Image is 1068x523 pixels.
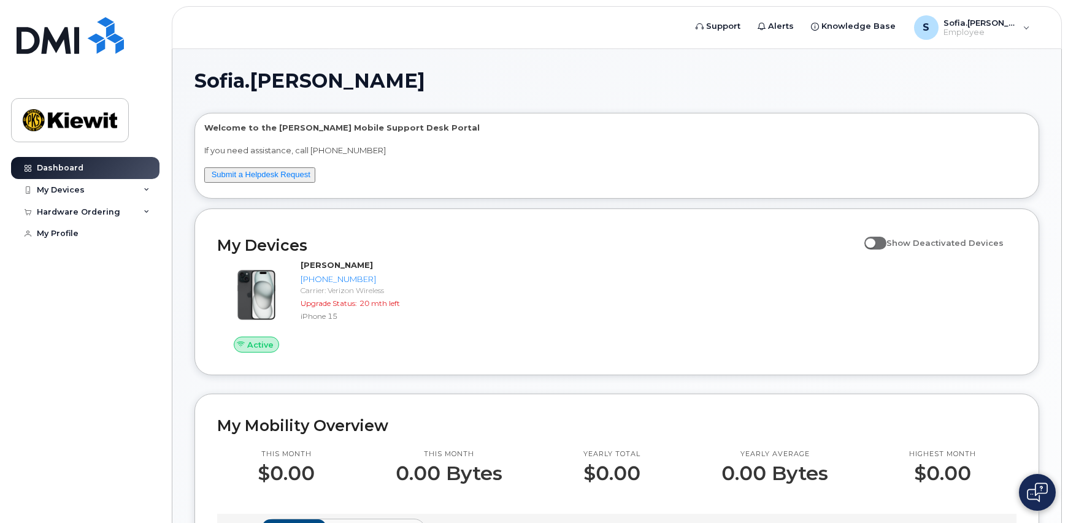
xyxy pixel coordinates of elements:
[301,260,373,270] strong: [PERSON_NAME]
[247,339,274,351] span: Active
[886,238,1004,248] span: Show Deactivated Devices
[194,72,425,90] span: Sofia.[PERSON_NAME]
[301,299,357,308] span: Upgrade Status:
[396,462,502,484] p: 0.00 Bytes
[204,167,315,183] button: Submit a Helpdesk Request
[721,462,828,484] p: 0.00 Bytes
[204,122,1029,134] p: Welcome to the [PERSON_NAME] Mobile Support Desk Portal
[583,449,640,459] p: Yearly total
[301,285,401,296] div: Carrier: Verizon Wireless
[204,145,1029,156] p: If you need assistance, call [PHONE_NUMBER]
[227,265,286,324] img: iPhone_15_Black.png
[258,462,315,484] p: $0.00
[217,236,858,254] h2: My Devices
[217,259,406,353] a: Active[PERSON_NAME][PHONE_NUMBER]Carrier: Verizon WirelessUpgrade Status:20 mth leftiPhone 15
[359,299,400,308] span: 20 mth left
[909,462,976,484] p: $0.00
[258,449,315,459] p: This month
[583,462,640,484] p: $0.00
[909,449,976,459] p: Highest month
[217,416,1016,435] h2: My Mobility Overview
[301,311,401,321] div: iPhone 15
[212,170,310,179] a: Submit a Helpdesk Request
[396,449,502,459] p: This month
[1027,483,1048,502] img: Open chat
[301,273,401,285] div: [PHONE_NUMBER]
[721,449,828,459] p: Yearly average
[864,231,874,241] input: Show Deactivated Devices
